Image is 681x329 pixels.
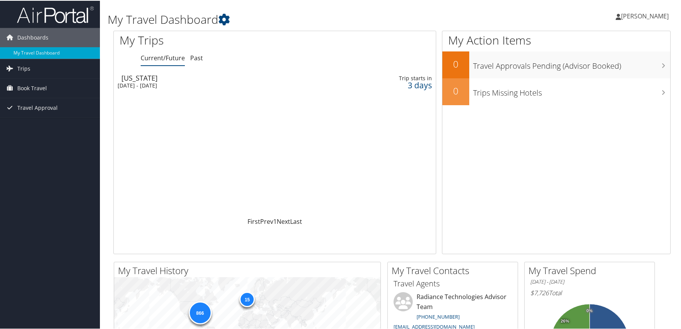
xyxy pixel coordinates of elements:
a: 0Travel Approvals Pending (Advisor Booked) [442,51,670,78]
h3: Travel Approvals Pending (Advisor Booked) [473,56,670,71]
tspan: 0% [586,308,593,312]
span: $7,726 [530,288,549,296]
h2: My Travel History [118,263,380,276]
span: Trips [17,58,30,78]
a: [PHONE_NUMBER] [417,312,460,319]
h1: My Trips [120,31,296,48]
h6: [DATE] - [DATE] [530,278,649,285]
h3: Trips Missing Hotels [473,83,670,98]
div: Trip starts in [359,74,432,81]
img: airportal-logo.png [17,5,94,23]
a: 0Trips Missing Hotels [442,78,670,104]
a: Past [190,53,203,61]
h3: Travel Agents [394,278,512,288]
h6: Total [530,288,649,296]
a: 1 [273,217,277,225]
h2: My Travel Spend [528,263,654,276]
a: First [247,217,260,225]
div: 15 [239,291,255,306]
span: Book Travel [17,78,47,97]
h2: My Travel Contacts [392,263,518,276]
tspan: 26% [561,318,569,323]
div: [DATE] - [DATE] [118,81,316,88]
a: Prev [260,217,273,225]
h2: 0 [442,84,469,97]
a: [PERSON_NAME] [616,4,676,27]
div: 3 days [359,81,432,88]
h1: My Action Items [442,31,670,48]
a: Next [277,217,290,225]
span: Dashboards [17,27,48,46]
div: 866 [188,301,211,324]
h1: My Travel Dashboard [108,11,487,27]
a: Current/Future [141,53,185,61]
span: Travel Approval [17,98,58,117]
h2: 0 [442,57,469,70]
div: [US_STATE] [121,74,320,81]
a: Last [290,217,302,225]
span: [PERSON_NAME] [621,11,669,20]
